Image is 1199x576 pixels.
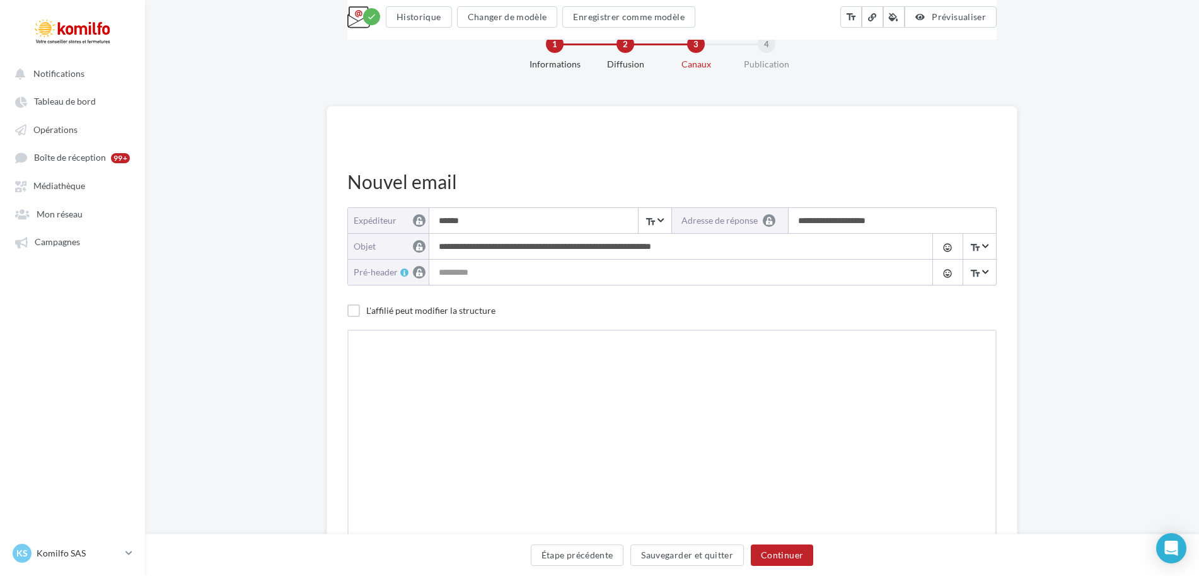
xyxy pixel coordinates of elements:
[672,208,789,233] label: Adresse de réponse
[8,89,137,112] a: Tableau de bord
[8,118,137,141] a: Opérations
[514,58,595,71] div: Informations
[363,8,380,25] div: Modifications enregistrées
[585,58,666,71] div: Diffusion
[347,169,997,195] div: Nouvel email
[10,541,135,565] a: KS Komilfo SAS
[33,181,85,192] span: Médiathèque
[347,304,495,316] label: L'affilié peut modifier la structure
[638,208,671,233] span: Select box activate
[546,35,564,53] div: 1
[531,544,624,566] button: Étape précédente
[562,6,695,28] button: Enregistrer comme modèle
[645,216,656,228] i: text_fields
[932,11,986,22] span: Prévisualiser
[37,209,83,219] span: Mon réseau
[932,234,962,259] button: tag_faces
[367,12,376,21] i: check
[840,6,862,28] button: text_fields
[386,6,452,28] button: Historique
[8,62,132,84] button: Notifications
[942,243,953,253] i: tag_faces
[8,202,137,225] a: Mon réseau
[457,6,558,28] button: Changer de modèle
[34,153,106,163] span: Boîte de réception
[617,35,634,53] div: 2
[1156,533,1186,563] div: Open Intercom Messenger
[758,35,775,53] div: 4
[16,547,28,560] span: KS
[963,234,995,259] span: Select box activate
[726,58,807,71] div: Publication
[37,547,120,560] p: Komilfo SAS
[8,230,137,253] a: Campagnes
[8,146,137,169] a: Boîte de réception 99+
[656,58,736,71] div: Canaux
[970,267,981,280] i: text_fields
[354,240,419,252] div: objet
[970,241,981,254] i: text_fields
[942,268,953,279] i: tag_faces
[354,214,419,226] div: Expéditeur
[354,266,429,278] div: Pré-header
[845,11,857,23] i: text_fields
[35,237,80,248] span: Campagnes
[751,544,813,566] button: Continuer
[33,68,84,79] span: Notifications
[34,96,96,107] span: Tableau de bord
[8,174,137,197] a: Médiathèque
[630,544,744,566] button: Sauvegarder et quitter
[905,6,997,28] button: Prévisualiser
[687,35,705,53] div: 3
[33,124,78,135] span: Opérations
[111,153,130,163] div: 99+
[963,260,995,285] span: Select box activate
[932,260,962,285] button: tag_faces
